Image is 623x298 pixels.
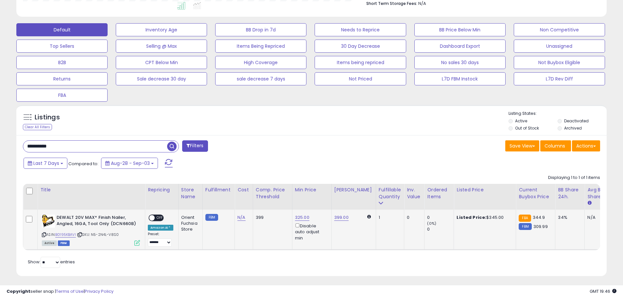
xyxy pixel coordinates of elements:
[334,214,349,221] a: 399.00
[427,226,454,232] div: 0
[77,232,119,237] span: | SKU: N5-2N4L-V8S0
[587,186,611,200] div: Avg BB Share
[35,113,60,122] h5: Listings
[42,240,57,246] span: All listings currently available for purchase on Amazon
[457,215,511,220] div: $345.00
[116,56,207,69] button: CPT Below Min
[427,186,451,200] div: Ordered Items
[42,215,55,228] img: 41D+JERD2IL._SL40_.jpg
[295,214,309,221] a: 325.00
[514,23,605,36] button: Non Competitive
[509,111,607,117] p: Listing States:
[56,288,84,294] a: Terms of Use
[414,72,506,85] button: L7D FBM Instock
[57,215,136,228] b: DEWALT 20V MAX* Finish Nailer, Angled, 16GA, Tool Only (DCN660B)
[315,72,406,85] button: Not Priced
[181,186,200,200] div: Store Name
[256,215,287,220] div: 399
[215,56,306,69] button: High Coverage
[548,175,600,181] div: Displaying 1 to 1 of 1 items
[427,215,454,220] div: 0
[42,215,140,245] div: ASIN:
[182,140,208,152] button: Filters
[366,1,417,6] b: Short Term Storage Fees:
[40,186,142,193] div: Title
[315,56,406,69] button: Items being repriced
[116,40,207,53] button: Selling @ Max
[205,186,232,193] div: Fulfillment
[295,222,326,241] div: Disable auto adjust min
[215,40,306,53] button: Items Being Repriced
[505,140,539,151] button: Save View
[515,125,539,131] label: Out of Stock
[457,186,513,193] div: Listed Price
[7,288,30,294] strong: Copyright
[295,186,329,193] div: Min Price
[16,89,108,102] button: FBA
[572,140,600,151] button: Actions
[256,186,289,200] div: Comp. Price Threshold
[558,186,582,200] div: BB Share 24h.
[519,223,531,230] small: FBM
[116,23,207,36] button: Inventory Age
[28,259,75,265] span: Show: entries
[519,186,552,200] div: Current Buybox Price
[427,221,436,226] small: (0%)
[414,23,506,36] button: BB Price Below Min
[514,56,605,69] button: Not Buybox Eligible
[315,23,406,36] button: Needs to Reprice
[16,40,108,53] button: Top Sellers
[58,240,70,246] span: FBM
[540,140,571,151] button: Columns
[16,72,108,85] button: Returns
[85,288,113,294] a: Privacy Policy
[407,215,419,220] div: 0
[564,125,582,131] label: Archived
[116,72,207,85] button: Sale decrease 30 day
[533,223,548,230] span: 309.99
[101,158,158,169] button: Aug-28 - Sep-03
[533,214,545,220] span: 344.9
[148,225,173,231] div: Amazon AI *
[590,288,616,294] span: 2025-09-12 19:46 GMT
[558,215,580,220] div: 34%
[55,232,76,237] a: B0195KBAVI
[515,118,527,124] label: Active
[181,215,198,233] div: Orient Fuchsia Store
[514,72,605,85] button: L7D Rev Diff
[237,186,250,193] div: Cost
[16,56,108,69] button: B2B
[379,186,401,200] div: Fulfillable Quantity
[215,72,306,85] button: sale decrease 7 days
[564,118,589,124] label: Deactivated
[24,158,67,169] button: Last 7 Days
[148,186,176,193] div: Repricing
[148,232,173,247] div: Preset:
[237,214,245,221] a: N/A
[7,289,113,295] div: seller snap | |
[23,124,52,130] div: Clear All Filters
[545,143,565,149] span: Columns
[407,186,422,200] div: Inv. value
[68,161,98,167] span: Compared to:
[414,40,506,53] button: Dashboard Export
[16,23,108,36] button: Default
[315,40,406,53] button: 30 Day Decrease
[379,215,399,220] div: 1
[334,186,373,193] div: [PERSON_NAME]
[215,23,306,36] button: BB Drop in 7d
[111,160,150,167] span: Aug-28 - Sep-03
[519,215,531,222] small: FBA
[514,40,605,53] button: Unassigned
[155,215,165,221] span: OFF
[587,215,609,220] div: N/A
[367,215,371,219] i: Calculated using Dynamic Max Price.
[414,56,506,69] button: No sales 30 days
[457,214,486,220] b: Listed Price:
[205,214,218,221] small: FBM
[418,0,426,7] span: N/A
[587,200,591,206] small: Avg BB Share.
[33,160,59,167] span: Last 7 Days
